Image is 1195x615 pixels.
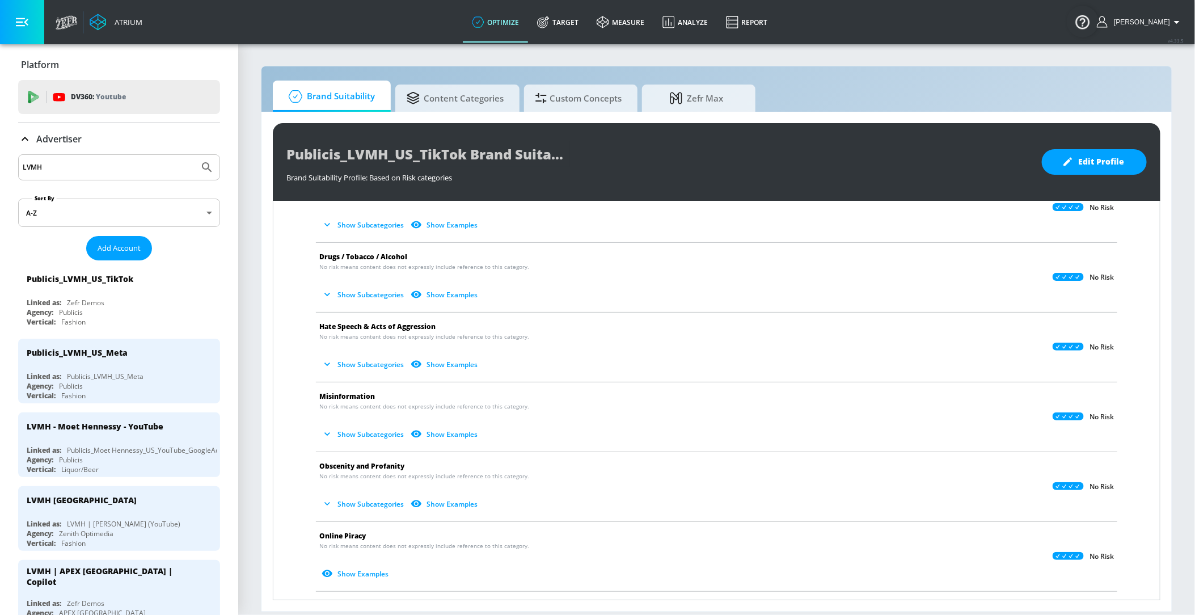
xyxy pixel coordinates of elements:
button: Show Examples [408,425,482,444]
span: Drugs / Tobacco / Alcohol [319,252,407,262]
button: Show Subcategories [319,216,408,234]
div: LVMH | [PERSON_NAME] (YouTube) [67,519,180,529]
div: Linked as: [27,519,61,529]
div: Vertical: [27,538,56,548]
button: Show Examples [319,565,393,583]
div: Publicis_LVMH_US_Meta [67,372,143,381]
p: No Risk [1090,273,1114,282]
a: Analyze [653,2,717,43]
span: login as: veronica.hernandez@zefr.com [1109,18,1170,26]
p: No Risk [1090,412,1114,422]
div: Advertiser [18,123,220,155]
button: [PERSON_NAME] [1097,15,1184,29]
div: Publicis [59,455,83,465]
span: No risk means content does not expressly include reference to this category. [319,332,529,341]
span: No risk means content does not expressly include reference to this category. [319,402,529,411]
a: Atrium [90,14,142,31]
button: Submit Search [195,155,219,180]
div: Zefr Demos [67,599,104,608]
div: Agency: [27,381,53,391]
a: Report [717,2,776,43]
div: Vertical: [27,317,56,327]
span: No risk means content does not expressly include reference to this category. [319,542,529,550]
button: Show Subcategories [319,355,408,374]
p: DV360: [71,91,126,103]
p: Platform [21,58,59,71]
button: Show Examples [408,355,482,374]
div: Publicis_LVMH_US_MetaLinked as:Publicis_LVMH_US_MetaAgency:PublicisVertical:Fashion [18,339,220,403]
div: Linked as: [27,372,61,381]
div: Publicis [59,381,83,391]
div: LVMH [GEOGRAPHIC_DATA]Linked as:LVMH | [PERSON_NAME] (YouTube)Agency:Zenith OptimediaVertical:Fas... [18,486,220,551]
span: Hate Speech & Acts of Aggression [319,322,436,331]
div: LVMH - Moet Hennessy - YouTubeLinked as:Publicis_Moet Hennessy_US_YouTube_GoogleAdsAgency:Publici... [18,412,220,477]
button: Show Examples [408,216,482,234]
a: Target [528,2,588,43]
div: Publicis_LVMH_US_Meta [27,347,128,358]
div: Publicis_Moet Hennessy_US_YouTube_GoogleAds [67,445,223,455]
span: Obscenity and Profanity [319,461,404,471]
button: Show Subcategories [319,285,408,304]
span: Edit Profile [1065,155,1124,169]
label: Sort By [32,195,57,202]
p: No Risk [1090,482,1114,491]
button: Show Subcategories [319,425,408,444]
div: Fashion [61,391,86,401]
div: Linked as: [27,298,61,307]
button: Add Account [86,236,152,260]
div: A-Z [18,199,220,227]
div: Agency: [27,455,53,465]
input: Search by name [23,160,195,175]
div: Zefr Demos [67,298,104,307]
div: Publicis_LVMH_US_TikTokLinked as:Zefr DemosAgency:PublicisVertical:Fashion [18,265,220,330]
p: Advertiser [36,133,82,145]
span: Custom Concepts [535,85,622,112]
div: Vertical: [27,465,56,474]
div: LVMH [GEOGRAPHIC_DATA] [27,495,137,506]
a: optimize [463,2,528,43]
button: Open Resource Center [1067,6,1099,37]
div: Fashion [61,538,86,548]
span: No risk means content does not expressly include reference to this category. [319,263,529,271]
button: Show Examples [408,495,482,513]
div: Vertical: [27,391,56,401]
div: Linked as: [27,599,61,608]
span: Brand Suitability [284,83,375,110]
p: No Risk [1090,552,1114,561]
div: DV360: Youtube [18,80,220,114]
div: Publicis_LVMH_US_TikTok [27,273,133,284]
button: Show Subcategories [319,495,408,513]
button: Show Examples [408,285,482,304]
p: Youtube [96,91,126,103]
div: Zenith Optimedia [59,529,113,538]
div: Platform [18,49,220,81]
div: Publicis [59,307,83,317]
a: measure [588,2,653,43]
button: Edit Profile [1042,149,1147,175]
span: No risk means content does not expressly include reference to this category. [319,472,529,481]
span: Online Piracy [319,531,366,541]
p: No Risk [1090,343,1114,352]
div: Agency: [27,529,53,538]
div: Brand Suitability Profile: Based on Risk categories [286,167,1031,183]
span: Content Categories [407,85,504,112]
span: Misinformation [319,391,375,401]
div: Atrium [110,17,142,27]
div: Agency: [27,307,53,317]
span: Add Account [98,242,141,255]
div: Linked as: [27,445,61,455]
div: LVMH - Moet Hennessy - YouTube [27,421,163,432]
span: Zefr Max [653,85,740,112]
div: LVMH | APEX [GEOGRAPHIC_DATA] | Copilot [27,566,201,587]
div: Liquor/Beer [61,465,99,474]
p: No Risk [1090,203,1114,212]
div: Fashion [61,317,86,327]
span: v 4.33.5 [1168,37,1184,44]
